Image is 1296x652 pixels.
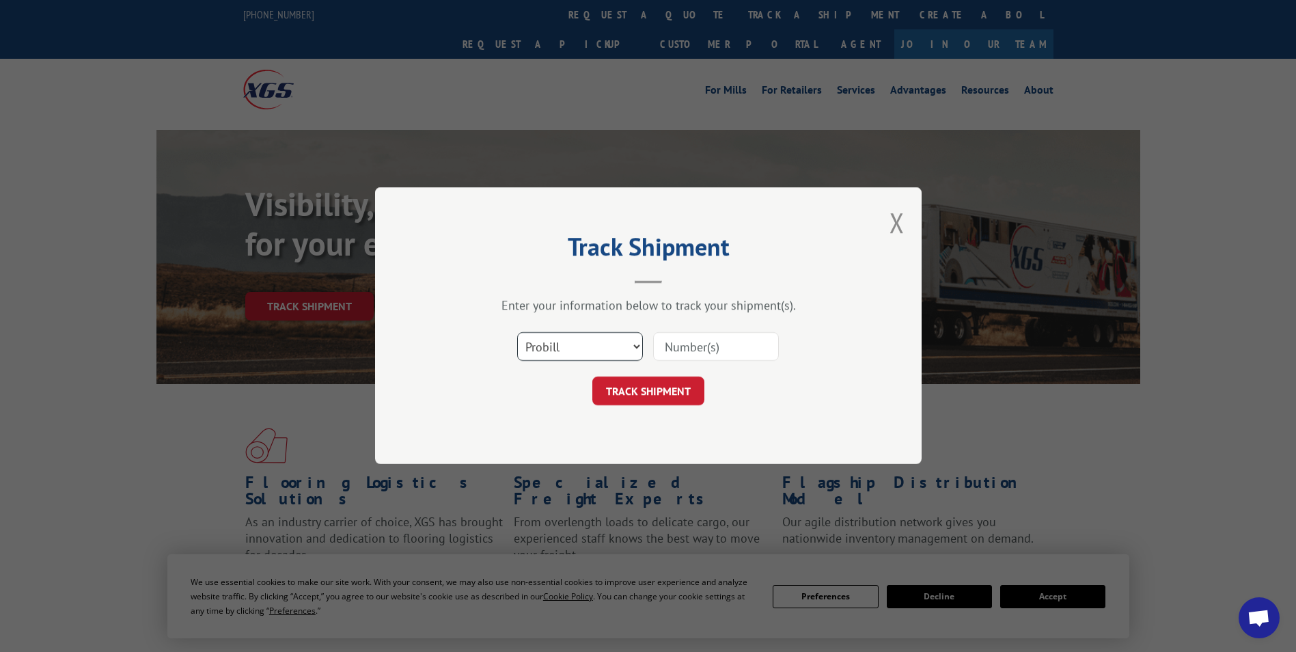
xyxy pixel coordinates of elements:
input: Number(s) [653,333,779,362]
h2: Track Shipment [443,237,853,263]
button: Close modal [890,204,905,241]
div: Enter your information below to track your shipment(s). [443,298,853,314]
button: TRACK SHIPMENT [592,377,704,406]
div: Open chat [1239,597,1280,638]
